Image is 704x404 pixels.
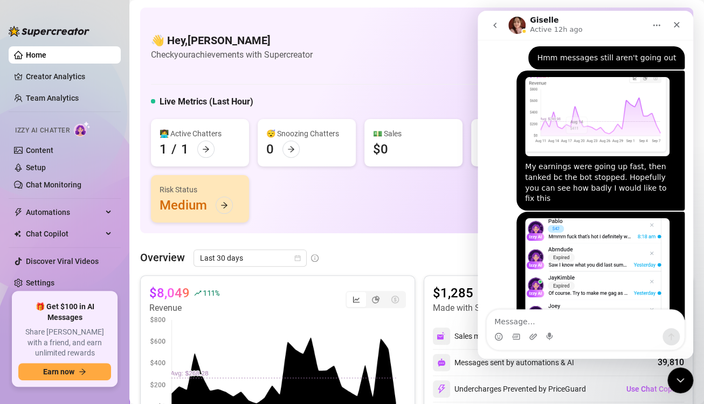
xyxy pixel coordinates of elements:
[626,380,684,398] button: Use Chat Copilot
[149,284,190,302] article: $8,049
[26,146,53,155] a: Content
[658,356,684,369] div: 39,810
[353,296,360,303] span: line-chart
[200,250,300,266] span: Last 30 days
[437,331,446,341] img: svg%3e
[9,201,207,370] div: Dominic says…
[26,225,102,242] span: Chat Copilot
[437,384,446,394] img: svg%3e
[34,322,43,330] button: Gif picker
[373,128,454,140] div: 💵 Sales
[433,380,586,398] div: Undercharges Prevented by PriceGuard
[160,95,253,108] h5: Live Metrics (Last Hour)
[43,367,74,376] span: Earn now
[454,330,579,342] div: Sales made with AI & Automations
[26,278,54,287] a: Settings
[185,317,202,335] button: Send a message…
[202,145,210,153] span: arrow-right
[68,322,77,330] button: Start recording
[437,358,446,367] img: svg%3e
[372,296,379,303] span: pie-chart
[9,26,89,37] img: logo-BBDzfeDw.svg
[14,208,23,217] span: thunderbolt
[149,302,219,315] article: Revenue
[220,201,228,209] span: arrow-right
[294,255,301,261] span: calendar
[17,322,25,330] button: Emoji picker
[160,128,240,140] div: 👩‍💻 Active Chatters
[433,284,592,302] article: $1,285
[478,11,693,359] iframe: Intercom live chat
[26,204,102,221] span: Automations
[15,126,70,136] span: Izzy AI Chatter
[14,230,21,238] img: Chat Copilot
[18,363,111,380] button: Earn nowarrow-right
[287,145,295,153] span: arrow-right
[18,302,111,323] span: 🎁 Get $100 in AI Messages
[26,257,99,266] a: Discover Viral Videos
[151,48,313,61] article: Check your achievements with Supercreator
[26,51,46,59] a: Home
[26,180,81,189] a: Chat Monitoring
[160,184,240,196] div: Risk Status
[79,368,86,375] span: arrow-right
[433,354,574,371] div: Messages sent by automations & AI
[74,121,91,137] img: AI Chatter
[18,327,111,359] span: Share [PERSON_NAME] with a friend, and earn unlimited rewards
[9,299,206,317] textarea: Message…
[203,288,219,298] span: 111 %
[26,68,112,85] a: Creator Analytics
[151,33,313,48] h4: 👋 Hey, [PERSON_NAME]
[51,322,60,330] button: Upload attachment
[160,141,167,158] div: 1
[194,289,202,297] span: rise
[433,302,580,315] article: Made with Superpowers in last 30 days
[346,291,406,308] div: segmented control
[311,254,319,262] span: info-circle
[266,141,274,158] div: 0
[181,141,189,158] div: 1
[667,367,693,393] iframe: Intercom live chat
[626,385,684,393] span: Use Chat Copilot
[391,296,399,303] span: dollar-circle
[373,141,388,158] div: $0
[26,163,46,172] a: Setup
[140,249,185,266] article: Overview
[266,128,347,140] div: 😴 Snoozing Chatters
[26,94,79,102] a: Team Analytics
